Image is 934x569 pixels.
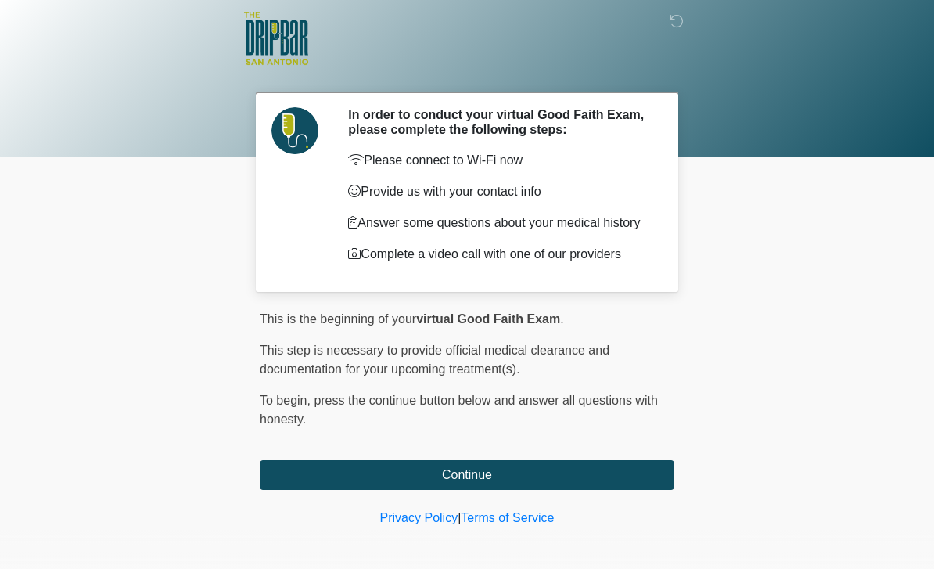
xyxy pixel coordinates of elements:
[260,312,416,326] span: This is the beginning of your
[348,151,651,170] p: Please connect to Wi-Fi now
[260,460,674,490] button: Continue
[348,214,651,232] p: Answer some questions about your medical history
[348,182,651,201] p: Provide us with your contact info
[560,312,563,326] span: .
[271,107,318,154] img: Agent Avatar
[260,344,609,376] span: This step is necessary to provide official medical clearance and documentation for your upcoming ...
[348,245,651,264] p: Complete a video call with one of our providers
[260,394,658,426] span: press the continue button below and answer all questions with honesty.
[260,394,314,407] span: To begin,
[244,12,308,67] img: The DRIPBaR - San Antonio Fossil Creek Logo
[416,312,560,326] strong: virtual Good Faith Exam
[348,107,651,137] h2: In order to conduct your virtual Good Faith Exam, please complete the following steps:
[461,511,554,524] a: Terms of Service
[458,511,461,524] a: |
[380,511,458,524] a: Privacy Policy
